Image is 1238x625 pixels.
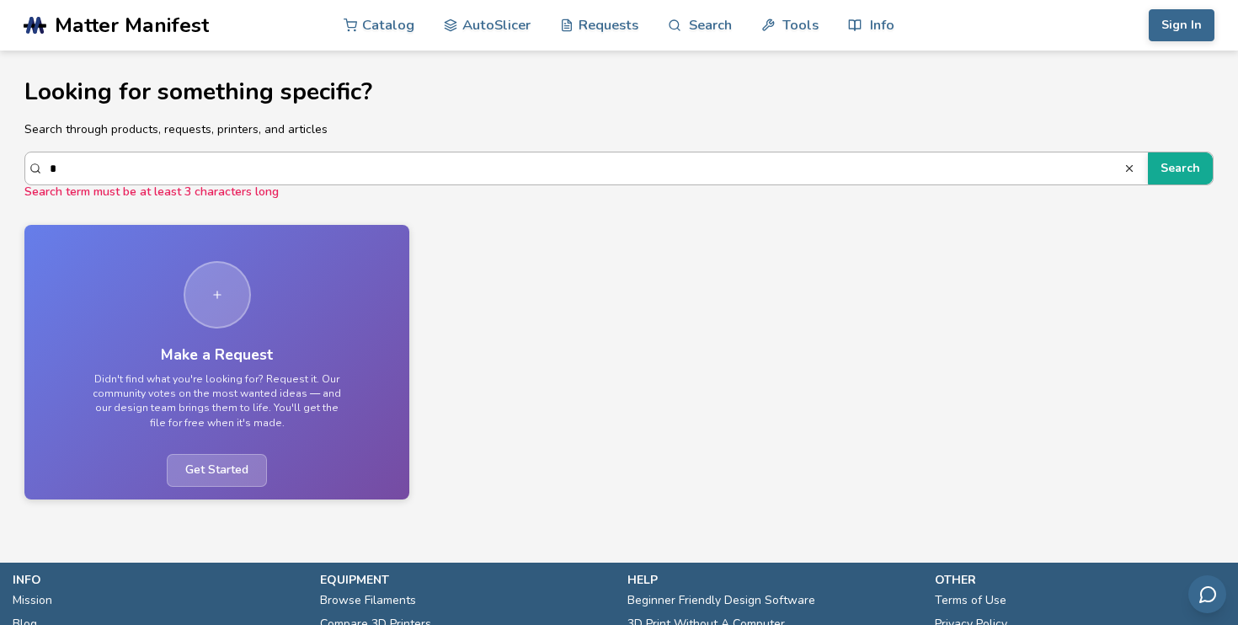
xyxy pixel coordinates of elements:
[167,454,267,487] span: Get Started
[55,13,209,37] span: Matter Manifest
[24,225,409,499] a: Make a RequestDidn't find what you're looking for? Request it. Our community votes on the most wa...
[627,571,918,589] p: help
[13,589,52,612] a: Mission
[24,120,1213,138] p: Search through products, requests, printers, and articles
[935,589,1006,612] a: Terms of Use
[1149,9,1214,41] button: Sign In
[24,185,1213,199] div: Search term must be at least 3 characters long
[91,372,344,430] p: Didn't find what you're looking for? Request it. Our community votes on the most wanted ideas — a...
[1188,575,1226,613] button: Send feedback via email
[161,346,273,364] h3: Make a Request
[24,79,1213,105] h1: Looking for something specific?
[935,571,1225,589] p: other
[13,571,303,589] p: info
[1148,152,1213,184] button: Search term must be at least 3 characters long
[320,589,416,612] a: Browse Filaments
[50,153,1123,184] input: SearchSearch term must be at least 3 characters long
[627,589,815,612] a: Beginner Friendly Design Software
[1123,163,1139,174] button: SearchSearch term must be at least 3 characters long
[320,571,611,589] p: equipment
